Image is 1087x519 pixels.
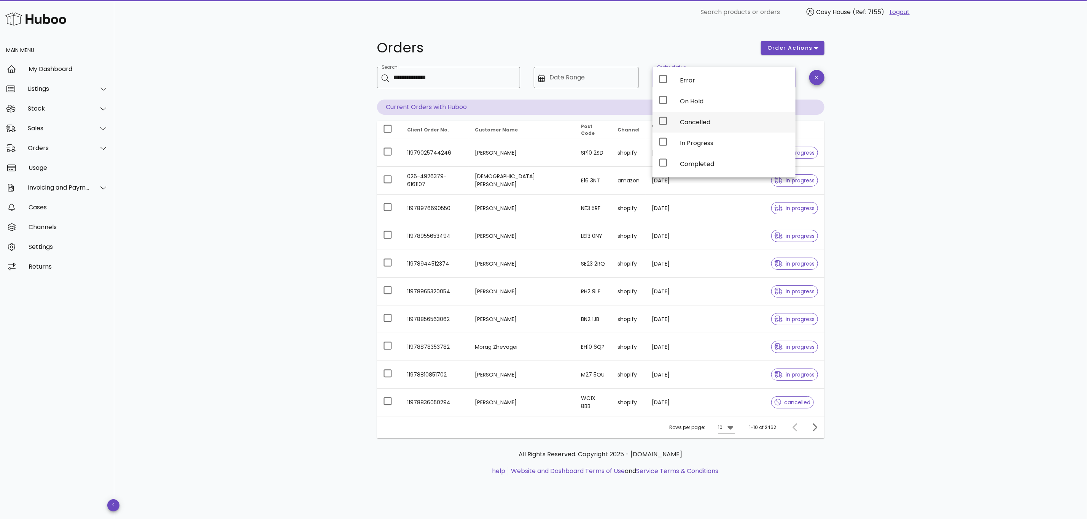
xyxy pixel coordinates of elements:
[469,167,575,195] td: [DEMOGRAPHIC_DATA][PERSON_NAME]
[680,139,789,147] div: In Progress
[469,389,575,416] td: [PERSON_NAME]
[775,261,815,266] span: in progress
[575,195,611,222] td: NE3 5RF
[646,195,690,222] td: [DATE]
[775,233,815,239] span: in progress
[29,164,108,171] div: Usage
[469,222,575,250] td: [PERSON_NAME]
[511,467,625,475] a: Website and Dashboard Terms of Use
[775,316,815,322] span: in progress
[382,65,398,70] label: Search
[401,361,469,389] td: 11978810851702
[575,250,611,278] td: SE23 2RQ
[469,361,575,389] td: [PERSON_NAME]
[575,389,611,416] td: WC1X 8BB
[469,139,575,167] td: [PERSON_NAME]
[401,389,469,416] td: 11978836050294
[611,139,646,167] td: shopify
[28,144,90,152] div: Orders
[575,121,611,139] th: Post Code
[646,389,690,416] td: [DATE]
[680,160,789,168] div: Completed
[575,139,611,167] td: SP10 2SD
[28,125,90,132] div: Sales
[581,123,595,136] span: Post Code
[611,361,646,389] td: shopify
[401,278,469,305] td: 11978965320054
[646,278,690,305] td: [DATE]
[646,139,690,167] td: [DATE]
[646,361,690,389] td: [DATE]
[611,250,646,278] td: shopify
[775,178,815,183] span: in progress
[575,278,611,305] td: RH2 9LF
[680,98,789,105] div: On Hold
[761,41,824,55] button: order actions
[646,250,690,278] td: [DATE]
[718,421,735,434] div: 10Rows per page:
[469,305,575,333] td: [PERSON_NAME]
[611,278,646,305] td: shopify
[29,263,108,270] div: Returns
[28,184,90,191] div: Invoicing and Payments
[401,167,469,195] td: 026-4926379-6161107
[575,333,611,361] td: EH10 6QP
[775,289,815,294] span: in progress
[29,223,108,231] div: Channels
[5,11,66,27] img: Huboo Logo
[469,333,575,361] td: Morag Zhevagei
[401,195,469,222] td: 11978976690550
[680,119,789,126] div: Cancelled
[475,127,518,133] span: Customer Name
[775,400,811,405] span: cancelled
[401,333,469,361] td: 11978878353782
[808,421,821,434] button: Next page
[657,65,686,70] label: Order status
[469,195,575,222] td: [PERSON_NAME]
[29,204,108,211] div: Cases
[611,121,646,139] th: Channel
[767,44,813,52] span: order actions
[401,305,469,333] td: 11978856563062
[618,127,640,133] span: Channel
[670,416,735,438] div: Rows per page:
[401,139,469,167] td: 11979025744246
[407,127,449,133] span: Client Order No.
[492,467,505,475] a: help
[680,77,789,84] div: Error
[652,123,681,129] span: Order Date
[636,467,718,475] a: Service Terms & Conditions
[611,195,646,222] td: shopify
[469,278,575,305] td: [PERSON_NAME]
[575,305,611,333] td: BN2 1JB
[575,222,611,250] td: LE13 0NY
[890,8,910,17] a: Logout
[469,250,575,278] td: [PERSON_NAME]
[611,167,646,195] td: amazon
[508,467,718,476] li: and
[377,100,824,115] p: Current Orders with Huboo
[775,206,815,211] span: in progress
[775,344,815,350] span: in progress
[646,305,690,333] td: [DATE]
[718,424,723,431] div: 10
[646,222,690,250] td: [DATE]
[611,389,646,416] td: shopify
[750,424,777,431] div: 1-10 of 2462
[646,121,690,139] th: Order Date: Sorted descending. Activate to remove sorting.
[28,105,90,112] div: Stock
[646,167,690,195] td: [DATE]
[611,333,646,361] td: shopify
[816,8,851,16] span: Cosy House
[401,250,469,278] td: 11978944512374
[611,305,646,333] td: shopify
[28,85,90,92] div: Listings
[401,222,469,250] td: 11978955653494
[853,8,884,16] span: (Ref: 7155)
[383,450,818,459] p: All Rights Reserved. Copyright 2025 - [DOMAIN_NAME]
[29,65,108,73] div: My Dashboard
[506,73,516,82] button: clear icon
[377,41,752,55] h1: Orders
[401,121,469,139] th: Client Order No.
[469,121,575,139] th: Customer Name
